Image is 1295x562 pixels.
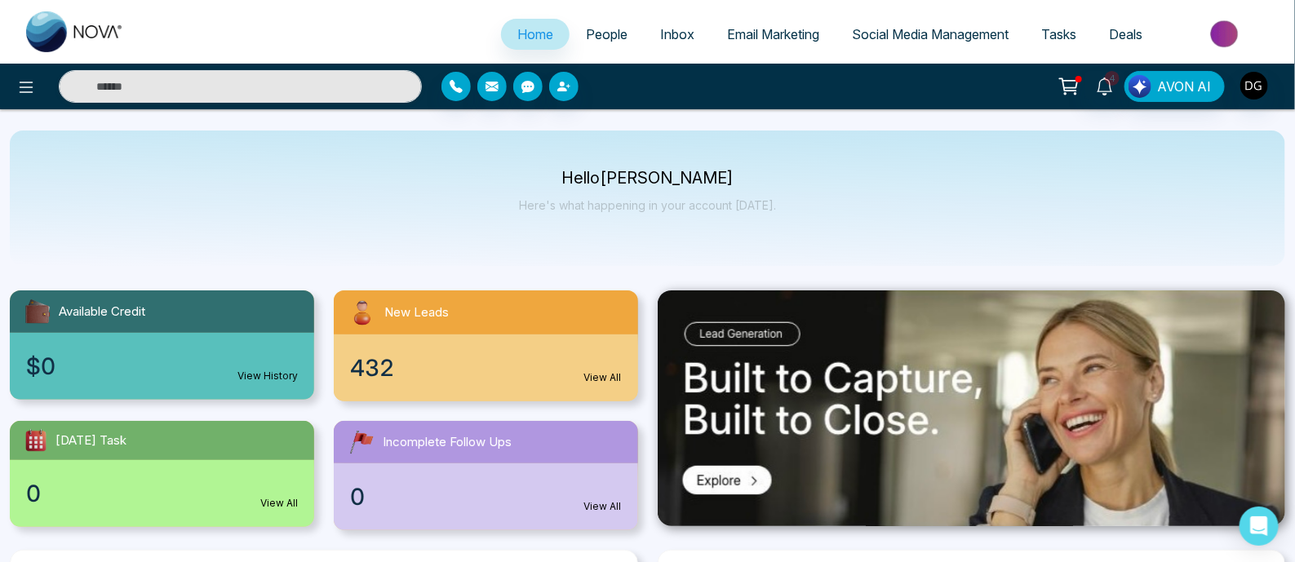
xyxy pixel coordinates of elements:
span: [DATE] Task [55,431,126,450]
img: todayTask.svg [23,427,49,454]
span: Inbox [660,26,694,42]
a: View All [584,499,622,514]
span: Tasks [1041,26,1076,42]
span: Deals [1109,26,1142,42]
span: 4 [1105,71,1120,86]
a: View All [260,496,298,511]
span: Incomplete Follow Ups [383,433,512,452]
img: . [658,290,1286,527]
span: People [586,26,628,42]
a: Incomplete Follow Ups0View All [324,421,648,530]
p: Here's what happening in your account [DATE]. [519,198,776,212]
p: Hello [PERSON_NAME] [519,171,776,185]
img: availableCredit.svg [23,297,52,326]
a: New Leads432View All [324,290,648,401]
img: newLeads.svg [347,297,378,328]
a: View History [237,369,298,383]
a: 4 [1085,71,1124,100]
div: Open Intercom Messenger [1240,507,1279,546]
span: 0 [350,480,365,514]
a: Tasks [1025,19,1093,50]
span: Home [517,26,553,42]
img: Lead Flow [1129,75,1151,98]
img: User Avatar [1240,72,1268,100]
a: View All [584,370,622,385]
a: Deals [1093,19,1159,50]
span: Available Credit [59,303,145,321]
span: New Leads [384,303,449,322]
img: Market-place.gif [1167,15,1285,52]
button: AVON AI [1124,71,1225,102]
a: Inbox [644,19,711,50]
span: Email Marketing [727,26,819,42]
img: Nova CRM Logo [26,11,124,52]
span: Social Media Management [852,26,1009,42]
span: AVON AI [1157,77,1211,96]
span: 0 [26,476,41,511]
img: followUps.svg [347,427,376,457]
span: $0 [26,349,55,383]
a: People [570,19,644,50]
a: Email Marketing [711,19,836,50]
a: Home [501,19,570,50]
a: Social Media Management [836,19,1025,50]
span: 432 [350,351,394,385]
